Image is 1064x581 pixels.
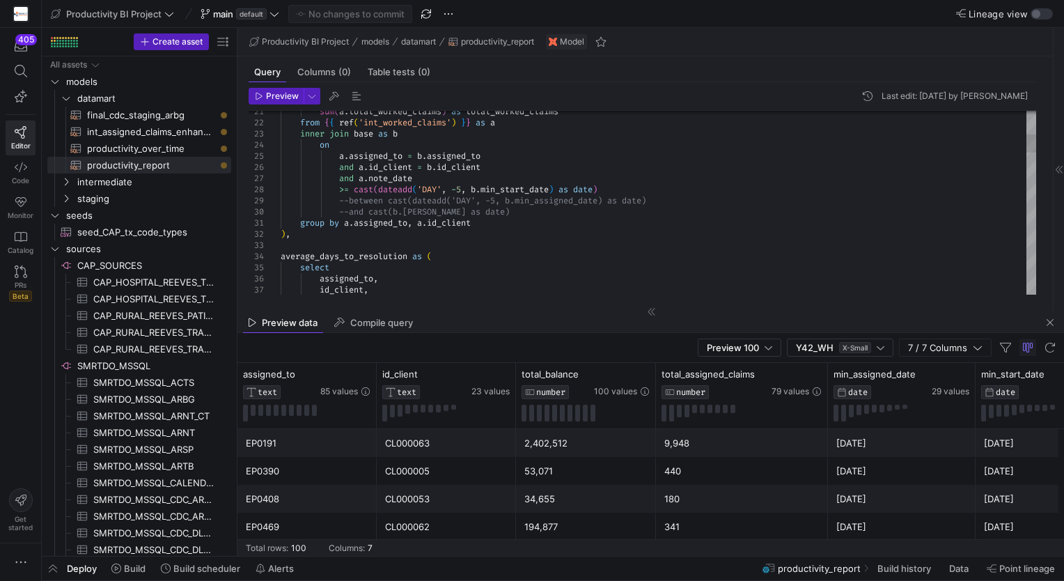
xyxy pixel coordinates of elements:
span: note_date [368,173,412,184]
a: SMRTDO_MSSQL​​​​​​​​ [47,357,231,374]
div: Press SPACE to select this row. [47,56,231,73]
span: CAP_RURAL_REEVES_PATIENT_PAYMENT​​​​​​​​​ [93,308,215,324]
a: final_cdc_staging_arbg​​​​​​​​​​ [47,107,231,123]
span: . [422,150,427,162]
span: main [213,8,233,20]
span: id_client [427,217,471,228]
span: join [329,128,349,139]
div: 22 [249,117,264,128]
span: as [412,251,422,262]
span: dateadd [378,184,412,195]
div: Press SPACE to select this row. [47,207,231,224]
a: SMRTDO_MSSQL_ACTS​​​​​​​​​ [47,374,231,391]
button: Preview [249,88,304,104]
span: cast [354,184,373,195]
span: TEXT [258,387,277,397]
div: 36 [249,273,264,284]
button: Productivity BI Project [47,5,178,23]
span: >= [339,184,349,195]
a: Code [6,155,36,190]
span: Deploy [67,563,97,574]
span: staging [77,191,229,207]
span: SMRTDO_MSSQL_ARBG​​​​​​​​​ [93,392,215,408]
div: 24 [249,139,264,150]
span: a [339,150,344,162]
span: id_client [368,162,412,173]
span: CAP_SOURCES​​​​​​​​ [77,258,229,274]
span: 23 values [471,387,510,396]
span: , [441,184,446,195]
a: CAP_RURAL_REEVES_PATIENT_PAYMENT​​​​​​​​​ [47,307,231,324]
span: . [476,184,480,195]
span: Compile query [350,318,413,327]
span: , [363,284,368,295]
div: Press SPACE to select this row. [47,408,231,424]
span: Code [12,176,29,185]
a: Catalog [6,225,36,260]
span: seed_CAP_tx_code_types​​​​​​ [77,224,215,240]
button: Alerts [249,557,300,580]
span: NUMBER [536,387,565,397]
span: default [236,8,267,20]
div: 25 [249,150,264,162]
span: ate) as date) [583,195,646,206]
span: SMRTDO_MSSQL_ARNT_CT​​​​​​​​​ [93,408,215,424]
span: a [359,173,363,184]
span: Monitor [8,211,33,219]
span: a [359,162,363,173]
span: 29 values [932,387,969,396]
div: Press SPACE to select this row. [47,240,231,257]
img: https://storage.googleapis.com/y42-prod-data-exchange/images/6On40cC7BTNLwgzZ6Z6KvpMAPxzV1NWE9CLY... [14,7,28,21]
span: assigned_to [243,369,295,380]
div: Press SPACE to select this row. [47,357,231,374]
span: ( [412,184,417,195]
a: seed_CAP_tx_code_types​​​​​​ [47,224,231,240]
div: Press SPACE to select this row. [47,441,231,458]
span: group [300,217,324,228]
div: 53,071 [524,458,648,485]
a: Monitor [6,190,36,225]
span: base [354,128,373,139]
span: a [417,217,422,228]
span: --between cast(dateadd('DAY', -5, b.min_assigned_d [339,195,583,206]
span: Beta [9,290,32,302]
span: as [558,184,568,195]
img: undefined [549,38,557,46]
span: ) [549,184,554,195]
span: a [344,217,349,228]
div: CL000053 [385,486,508,513]
span: , [461,184,466,195]
button: Productivity BI Project [246,33,352,50]
button: Create asset [134,33,209,50]
span: } [461,117,466,128]
span: Editor [11,141,31,150]
div: 440 [664,458,820,485]
div: Press SPACE to select this row. [47,274,231,290]
span: assigned_to [349,150,402,162]
div: 37 [249,284,264,295]
span: Build scheduler [173,563,240,574]
div: [DATE] [836,430,967,457]
span: . [363,162,368,173]
a: https://storage.googleapis.com/y42-prod-data-exchange/images/6On40cC7BTNLwgzZ6Z6KvpMAPxzV1NWE9CLY... [6,2,36,26]
div: 28 [249,184,264,195]
a: CAP_RURAL_REEVES_TRANSACTION​​​​​​​​​ [47,341,231,357]
span: and [339,173,354,184]
div: CL000062 [385,513,508,541]
span: ( [427,251,432,262]
span: . [344,150,349,162]
span: CAP_HOSPITAL_REEVES_TRANSACTION_CODES​​​​​​​​​ [93,274,215,290]
span: 'DAY' [417,184,441,195]
a: SMRTDO_MSSQL_CDC_ARNT_CT​​​​​​​​​ [47,508,231,525]
div: Press SPACE to select this row. [47,508,231,525]
div: Press SPACE to select this row. [47,90,231,107]
span: ( [354,117,359,128]
span: Y42_WH [796,342,834,353]
span: min_assigned_date [834,369,916,380]
a: CAP_HOSPITAL_REEVES_TRANSACTION​​​​​​​​​ [47,290,231,307]
span: id_client [437,162,480,173]
div: 180 [664,486,820,513]
button: models [358,33,393,50]
a: SMRTDO_MSSQL_ARTB​​​​​​​​​ [47,458,231,474]
span: SMRTDO_MSSQL_ARTB​​​​​​​​​ [93,458,215,474]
